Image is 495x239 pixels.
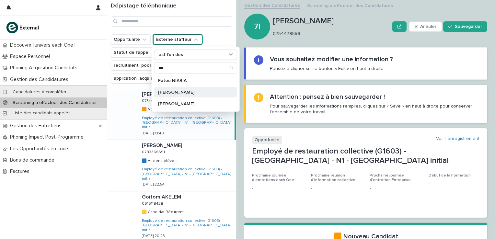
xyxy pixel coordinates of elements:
[142,97,166,103] p: 0754479556
[142,90,183,97] p: [PERSON_NAME]
[142,167,234,181] a: Employé de restauration collective (G1603) - [GEOGRAPHIC_DATA] - N1 - [GEOGRAPHIC_DATA] initial
[244,1,300,9] a: Gestion des Candidatures
[7,100,102,106] p: Screening à effectuer des Candidatures
[142,149,166,154] p: 0783366591
[142,209,185,214] p: 🟨 Candidat Récurrent
[7,65,83,71] p: Phoning Acquisition Candidats
[7,123,67,129] p: Gestion des Entretiens
[270,55,393,63] h2: Vous souhaitez modifier une information ?
[252,174,294,182] span: Prochaine journée d’entretiens each One
[5,21,41,34] img: bc51vvfgR2QLHU84CWIQ
[370,185,421,192] p: -
[7,110,76,116] p: Liste des candidats appelés
[158,78,227,83] p: Fatou NIARIA
[429,174,471,177] span: Début de la Formation
[7,53,55,60] p: Espace Personnel
[7,134,89,140] p: Phoning Impact Post-Programme
[252,147,479,165] p: Employé de restauration collective (G1603) - [GEOGRAPHIC_DATA] - N1 - [GEOGRAPHIC_DATA] initial
[420,24,436,29] span: Annuler
[155,63,237,73] input: Rechercher
[111,60,203,71] button: recruitment_pool_opportunity_origin
[142,219,231,232] font: Employé de restauration collective (G1603) - [GEOGRAPHIC_DATA] - N1 - [GEOGRAPHIC_DATA] initial
[142,193,182,200] p: Goitom AKELEM
[111,73,195,84] button: application_acquisition_campaign
[142,157,180,163] p: 🟦 Alumni each One
[142,182,165,187] p: [DATE] 22:54
[154,63,237,74] div: Rechercher
[7,89,72,95] p: Candidatures à compléter
[107,140,236,191] a: [PERSON_NAME][PERSON_NAME] 07833665910783366591 🟦 Anciens élèves chacun🟦 Alumni each One Employé ...
[252,185,303,192] p: -
[111,47,160,58] button: Statut de l’appel
[455,24,482,29] span: Sauvegarder
[409,21,442,32] button: Annuler
[270,103,479,115] p: Pour sauvegarder les informations remplies, cliquez sur « Save » en haut à droite pour conserver ...
[111,34,151,45] button: Opportunité
[142,219,234,233] a: Employé de restauration collective (G1603) - [GEOGRAPHIC_DATA] - N1 - [GEOGRAPHIC_DATA] initial
[142,141,183,149] p: [PERSON_NAME]
[111,16,232,27] input: Rechercher
[270,93,385,101] h2: Attention : pensez à bien sauvegarder !
[7,146,75,152] p: Les Opportunités en cours
[142,167,231,181] font: Employé de restauration collective (G1603) - [GEOGRAPHIC_DATA] - N1 - [GEOGRAPHIC_DATA] initial
[142,116,232,130] a: Employé de restauration collective (G1603) - [GEOGRAPHIC_DATA] - N1 - [GEOGRAPHIC_DATA] initial
[142,131,164,136] p: [DATE] 13:40
[370,174,411,182] span: Prochaine journée d’entretien Entreprise
[429,180,480,187] p: -
[7,168,35,175] p: Factures
[153,34,202,45] button: Externe staffeur
[311,185,362,192] p: -
[158,52,183,57] p: est l’un des
[7,157,60,163] p: Bons de commande
[158,90,227,95] p: [PERSON_NAME]
[273,17,390,26] p: [PERSON_NAME]
[252,136,282,144] p: Opportunité
[273,31,387,37] p: 0754479556
[270,66,385,72] p: Pensez à cliquer sur le bouton « Edit » en haut à droite.
[307,2,393,9] p: Screening à effectuer des Candidatures
[436,136,479,142] a: Voir l’enregistrement
[111,3,232,10] h1: Dépistage téléphonique
[7,42,81,48] p: Découvrir l’univers each One !
[158,102,227,106] p: [PERSON_NAME]
[7,76,74,83] p: Gestion des Candidatures
[443,21,487,32] button: Sauvegarder
[142,200,165,206] p: 0616118428
[142,106,184,112] p: 🟧 Nouveau Candidat
[107,89,236,140] a: [PERSON_NAME][PERSON_NAME] 07544795560754479556 🟧 Nouveau Candidat🟧 Nouveau Candidat Employé de r...
[311,174,355,182] span: Prochaine réunion d’information collective
[142,234,165,238] p: [DATE] 20:23
[142,116,231,130] font: Employé de restauration collective (G1603) - [GEOGRAPHIC_DATA] - N1 - [GEOGRAPHIC_DATA] initial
